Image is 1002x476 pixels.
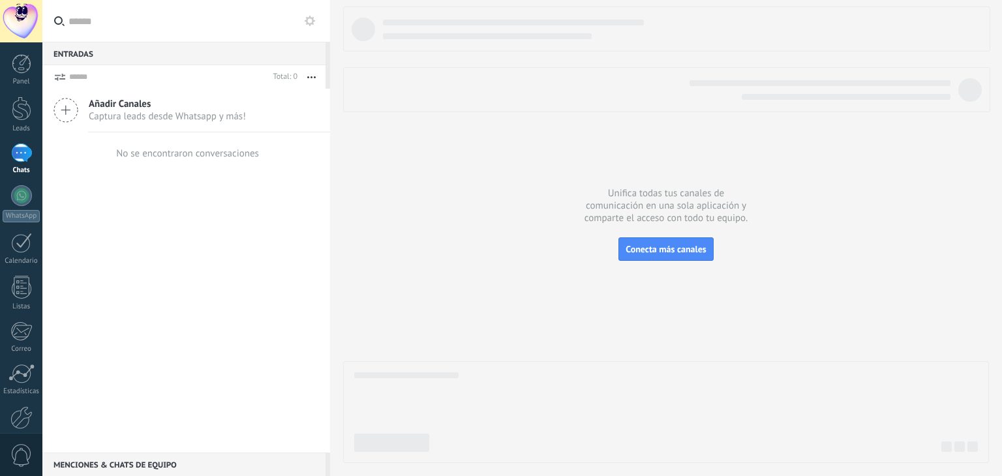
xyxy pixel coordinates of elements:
div: Menciones & Chats de equipo [42,453,326,476]
button: Conecta más canales [618,237,713,261]
div: Listas [3,303,40,311]
div: No se encontraron conversaciones [116,147,259,160]
div: WhatsApp [3,210,40,222]
div: Chats [3,166,40,175]
span: Añadir Canales [89,98,246,110]
div: Estadísticas [3,387,40,396]
div: Total: 0 [268,70,297,83]
span: Conecta más canales [626,243,706,255]
div: Correo [3,345,40,353]
div: Entradas [42,42,326,65]
span: Captura leads desde Whatsapp y más! [89,110,246,123]
div: Panel [3,78,40,86]
div: Calendario [3,257,40,265]
div: Leads [3,125,40,133]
